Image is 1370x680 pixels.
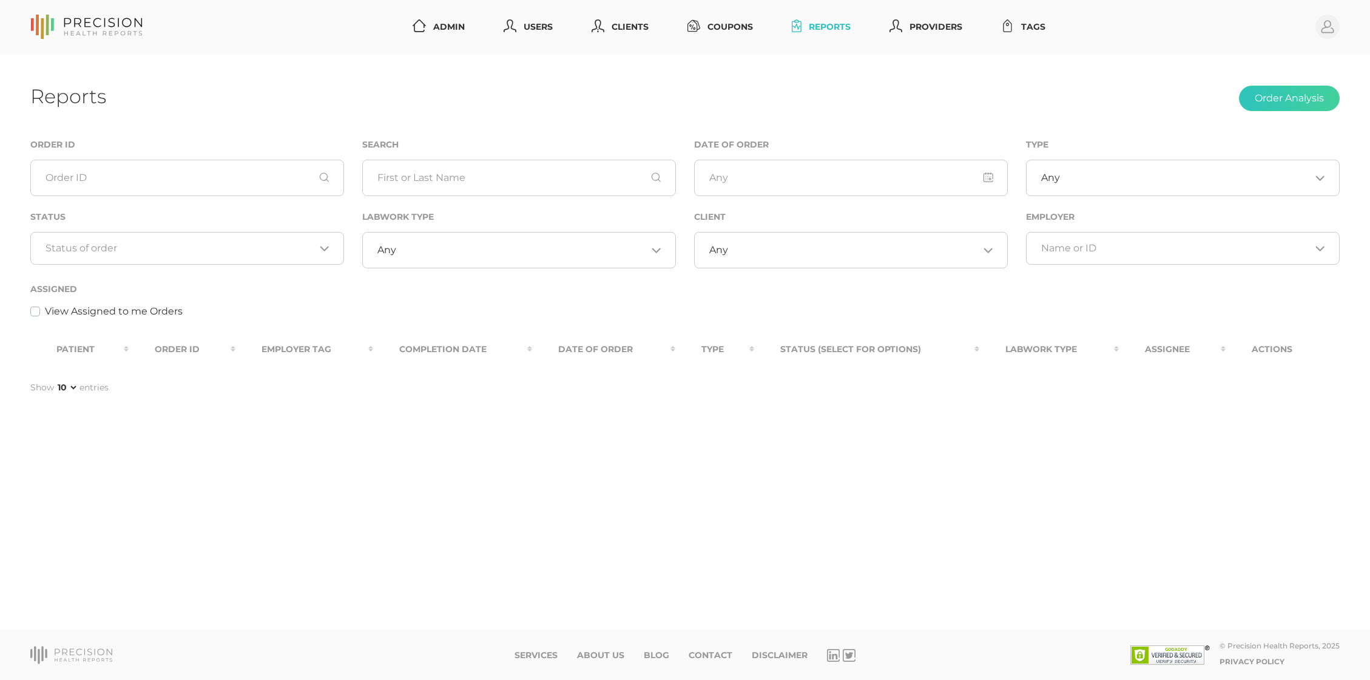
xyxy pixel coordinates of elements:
input: Search for option [728,244,979,256]
span: Any [377,244,396,256]
a: Coupons [683,16,758,38]
a: Disclaimer [752,650,808,661]
a: Clients [587,16,653,38]
div: © Precision Health Reports, 2025 [1220,641,1340,650]
label: Status [30,212,66,222]
input: Search for option [46,242,315,254]
button: Order Analysis [1239,86,1340,111]
label: Order ID [30,140,75,150]
th: Date Of Order [532,336,675,363]
select: Showentries [55,381,78,393]
input: Any [694,160,1008,196]
label: Labwork Type [362,212,434,222]
th: Completion Date [373,336,532,363]
h1: Reports [30,84,106,108]
th: Labwork Type [979,336,1119,363]
div: Search for option [1026,160,1340,196]
span: Any [1041,172,1060,184]
label: View Assigned to me Orders [45,304,183,319]
th: Status (Select for Options) [754,336,979,363]
a: Services [515,650,558,661]
img: SSL site seal - click to verify [1130,645,1210,665]
th: Patient [30,336,129,363]
th: Actions [1226,336,1340,363]
a: About Us [577,650,624,661]
a: Providers [885,16,967,38]
label: Employer [1026,212,1075,222]
a: Users [499,16,558,38]
label: Date of Order [694,140,769,150]
input: First or Last Name [362,160,676,196]
input: Search for option [1060,172,1311,184]
a: Privacy Policy [1220,657,1284,666]
input: Search for option [396,244,647,256]
label: Show entries [30,381,109,394]
label: Type [1026,140,1048,150]
th: Type [675,336,754,363]
a: Reports [787,16,855,38]
label: Search [362,140,399,150]
span: Any [709,244,728,256]
div: Search for option [1026,232,1340,265]
th: Employer Tag [235,336,373,363]
th: Assignee [1119,336,1226,363]
a: Contact [689,650,732,661]
input: Search for option [1041,242,1311,254]
a: Tags [996,16,1050,38]
div: Search for option [30,232,344,265]
a: Blog [644,650,669,661]
input: Order ID [30,160,344,196]
th: Order ID [129,336,235,363]
label: Client [694,212,726,222]
div: Search for option [362,232,676,268]
label: Assigned [30,284,77,294]
div: Search for option [694,232,1008,268]
a: Admin [408,16,470,38]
